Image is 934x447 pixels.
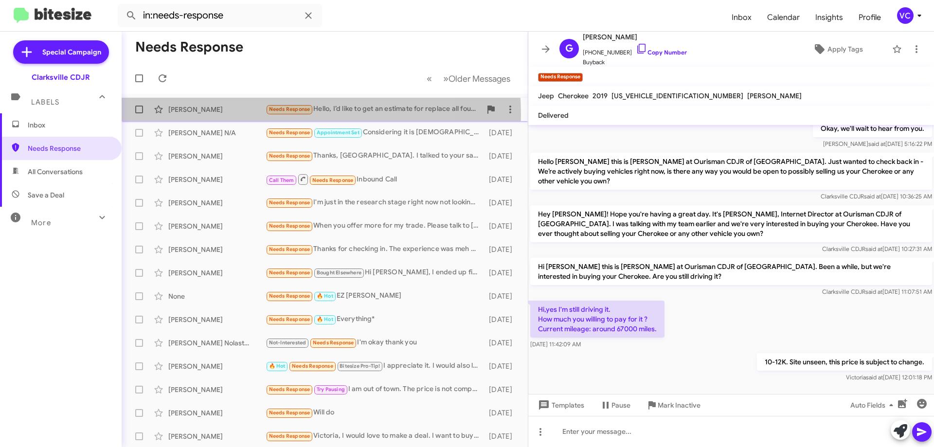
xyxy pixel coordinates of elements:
span: Clarksville CDJR [DATE] 11:07:51 AM [822,288,932,295]
span: Needs Response [269,223,310,229]
div: [DATE] [484,315,520,324]
span: Bought Elsewhere [317,269,361,276]
span: [PERSON_NAME] [583,31,687,43]
button: VC [889,7,923,24]
span: Jeep [538,91,554,100]
nav: Page navigation example [421,69,516,89]
div: [PERSON_NAME] [168,175,266,184]
button: Previous [421,69,438,89]
div: [DATE] [484,361,520,371]
div: [PERSON_NAME] [168,151,266,161]
div: I'm just in the research stage right now not looking to buy till late fall [266,197,484,208]
div: [DATE] [484,128,520,138]
span: said at [864,193,881,200]
div: [PERSON_NAME] [168,198,266,208]
div: Clarksville CDJR [32,72,90,82]
span: Delivered [538,111,569,120]
div: Hello, I’d like to get an estimate for replace all four tires, perform a wheel alignment, and rep... [266,104,481,115]
span: Auto Fields [850,396,897,414]
div: VC [897,7,914,24]
div: [PERSON_NAME] [168,315,266,324]
div: [PERSON_NAME] [168,408,266,418]
span: Needs Response [269,316,310,322]
div: [DATE] [484,268,520,278]
p: Okay, we'll wait to hear from you. [813,120,932,137]
span: Victoria [DATE] 12:01:18 PM [846,374,932,381]
span: 🔥 Hot [317,293,333,299]
a: Copy Number [636,49,687,56]
span: Apply Tags [827,40,863,58]
div: Considering it is [DEMOGRAPHIC_DATA], it will need tires before winter, and it is basic, not full... [266,127,484,138]
div: [PERSON_NAME] [168,361,266,371]
span: Special Campaign [42,47,101,57]
span: Needs Response [269,106,310,112]
span: said at [865,288,882,295]
p: Hey [PERSON_NAME]! Hope you're having a great day. It's [PERSON_NAME], Internet Director at Ouris... [530,205,932,242]
div: None [168,291,266,301]
span: [PERSON_NAME] [747,91,802,100]
div: [PERSON_NAME] [168,105,266,114]
span: Templates [536,396,584,414]
span: Insights [808,3,851,32]
div: [PERSON_NAME] [168,431,266,441]
div: EZ [PERSON_NAME] [266,290,484,302]
div: [DATE] [484,175,520,184]
a: Calendar [759,3,808,32]
span: Clarksville CDJR [DATE] 10:27:31 AM [822,245,932,252]
div: [DATE] [484,338,520,348]
span: Needs Response [269,293,310,299]
span: All Conversations [28,167,83,177]
div: [DATE] [484,151,520,161]
input: Search [118,4,322,27]
span: said at [865,245,882,252]
span: said at [866,374,883,381]
span: Needs Response [269,246,310,252]
div: Victoria, I would love to make a deal. I want to buy two new cars by the end of this year. Tradin... [266,430,484,442]
span: Cherokee [558,91,589,100]
span: Needs Response [313,340,354,346]
span: Buyback [583,57,687,67]
div: [PERSON_NAME] [168,385,266,394]
span: Needs Response [269,386,310,393]
div: [PERSON_NAME] [168,221,266,231]
span: More [31,218,51,227]
span: [PERSON_NAME] [DATE] 5:16:22 PM [823,140,932,147]
span: Needs Response [269,269,310,276]
div: I'm okay thank you [266,337,484,348]
span: Needs Response [269,129,310,136]
span: Needs Response [269,433,310,439]
span: Needs Response [28,143,110,153]
div: [PERSON_NAME] [168,245,266,254]
span: Profile [851,3,889,32]
span: Needs Response [269,410,310,416]
span: Appointment Set [317,129,359,136]
div: [DATE] [484,291,520,301]
span: 🔥 Hot [317,316,333,322]
span: Inbox [28,120,110,130]
button: Auto Fields [843,396,905,414]
span: Try Pausing [317,386,345,393]
div: I am out of town. The price is not competitive after they informed me that I don't qualify for th... [266,384,484,395]
span: Needs Response [292,363,333,369]
div: [PERSON_NAME] Nolastname119587306 [168,338,266,348]
span: Labels [31,98,59,107]
span: 🔥 Hot [269,363,286,369]
div: [DATE] [484,221,520,231]
a: Inbox [724,3,759,32]
p: Hi [PERSON_NAME] this is [PERSON_NAME] at Ourisman CDJR of [GEOGRAPHIC_DATA]. Been a while, but w... [530,258,932,285]
div: Will do [266,407,484,418]
div: [DATE] [484,385,520,394]
div: [DATE] [484,431,520,441]
span: Mark Inactive [658,396,700,414]
span: Older Messages [449,73,510,84]
span: [PHONE_NUMBER] [583,43,687,57]
div: Hi [PERSON_NAME], I ended up finding another car elsewhere so I don't need any help. But thank you! [266,267,484,278]
div: [DATE] [484,408,520,418]
div: [DATE] [484,245,520,254]
span: « [427,72,432,85]
span: G [565,41,573,56]
a: Special Campaign [13,40,109,64]
button: Mark Inactive [638,396,708,414]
